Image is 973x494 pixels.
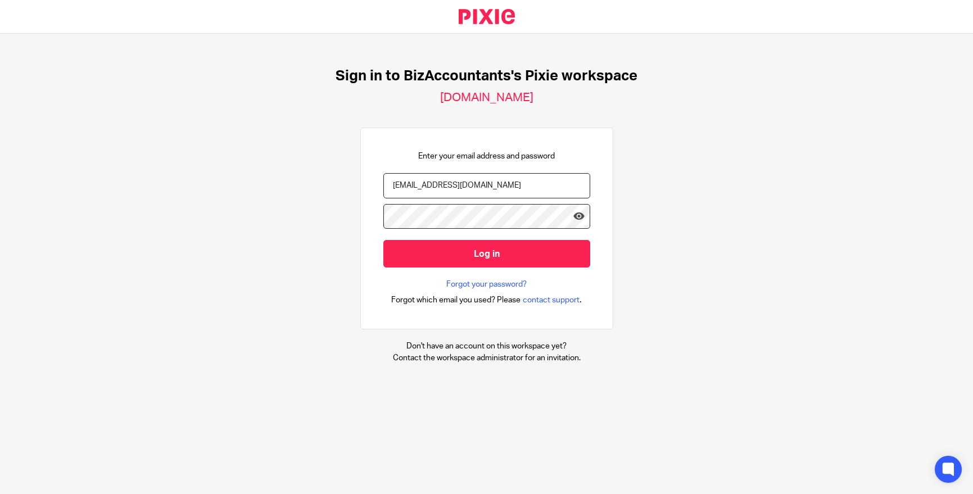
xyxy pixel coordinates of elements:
p: Enter your email address and password [418,151,555,162]
h1: Sign in to BizAccountants's Pixie workspace [336,67,637,85]
input: name@example.com [383,173,590,198]
p: Contact the workspace administrator for an invitation. [393,352,581,364]
input: Log in [383,240,590,268]
span: Forgot which email you used? Please [391,294,521,306]
span: contact support [523,294,580,306]
div: . [391,293,582,306]
h2: [DOMAIN_NAME] [440,90,533,105]
p: Don't have an account on this workspace yet? [393,341,581,352]
a: Forgot your password? [446,279,527,290]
